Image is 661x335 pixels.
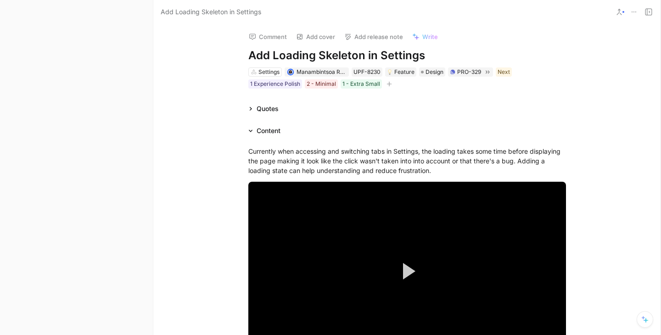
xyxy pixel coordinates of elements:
div: 2 - Minimal [307,79,336,89]
button: Add release note [340,30,407,43]
button: Write [408,30,442,43]
button: Play Video [387,251,428,292]
div: Currently when accessing and switching tabs in Settings, the loading takes some time before displ... [248,146,566,175]
div: PRO-329 [457,67,481,77]
span: Design [426,67,443,77]
span: Add Loading Skeleton in Settings [161,6,261,17]
h1: Add Loading Skeleton in Settings [248,48,566,63]
div: Settings [258,67,280,77]
div: 1 - Extra Small [342,79,380,89]
button: Comment [245,30,291,43]
img: 💡 [387,69,392,75]
span: Manambintsoa RABETRANO [297,68,370,75]
button: Add cover [292,30,339,43]
span: Write [422,33,438,41]
div: Quotes [245,103,282,114]
div: Next [498,67,510,77]
div: Feature [387,67,415,77]
div: Content [257,125,280,136]
div: 💡Feature [385,67,416,77]
img: avatar [288,69,293,74]
div: UPF-8230 [353,67,381,77]
div: Design [419,67,445,77]
div: Quotes [257,103,279,114]
div: Content [245,125,284,136]
div: 1 Experience Polish [250,79,300,89]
